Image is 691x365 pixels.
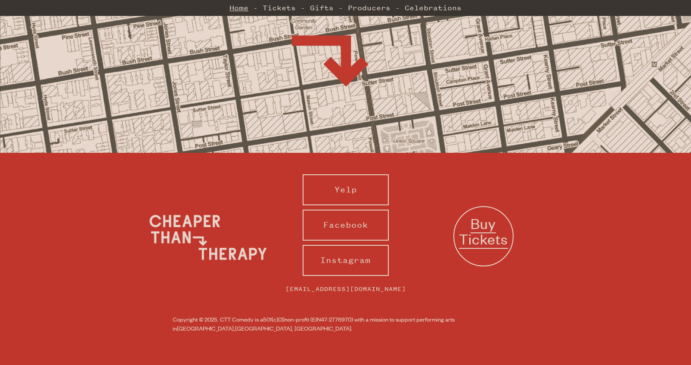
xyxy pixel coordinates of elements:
a: Yelp [303,174,389,205]
small: Copyright © 2025. CTT Comedy is a non-profit (EIN 2776970) with a mission to support performing a... [173,315,518,332]
a: [EMAIL_ADDRESS][DOMAIN_NAME] [277,280,415,298]
span: Buy Tickets [459,214,508,249]
a: Facebook [303,210,389,241]
a: Buy Tickets [453,206,514,266]
span: 501(c)(3) [263,315,285,323]
a: Instagram [303,245,389,276]
img: Cheaper Than Therapy [143,205,273,269]
span: [GEOGRAPHIC_DATA], [177,324,235,332]
span: 47- [321,315,329,323]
